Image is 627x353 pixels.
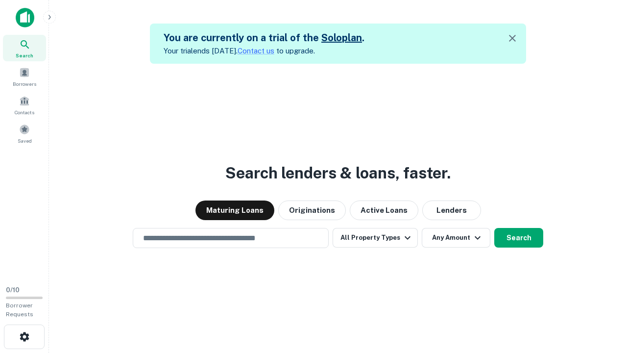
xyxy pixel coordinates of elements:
[422,201,481,220] button: Lenders
[195,201,274,220] button: Maturing Loans
[3,35,46,61] a: Search
[494,228,543,248] button: Search
[422,228,490,248] button: Any Amount
[13,80,36,88] span: Borrowers
[164,30,364,45] h5: You are currently on a trial of the .
[15,108,34,116] span: Contacts
[164,45,364,57] p: Your trial ends [DATE]. to upgrade.
[321,32,362,44] a: Soloplan
[333,228,418,248] button: All Property Types
[3,120,46,147] a: Saved
[278,201,346,220] button: Originations
[16,8,34,27] img: capitalize-icon.png
[3,63,46,90] a: Borrowers
[350,201,418,220] button: Active Loans
[6,286,20,294] span: 0 / 10
[6,302,33,318] span: Borrower Requests
[18,137,32,145] span: Saved
[225,161,451,185] h3: Search lenders & loans, faster.
[16,51,33,59] span: Search
[3,92,46,118] a: Contacts
[238,47,274,55] a: Contact us
[578,243,627,290] iframe: Chat Widget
